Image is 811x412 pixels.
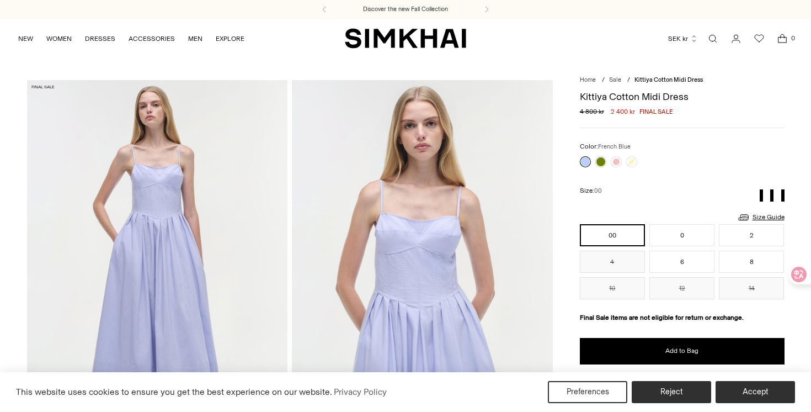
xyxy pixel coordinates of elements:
[602,76,605,85] div: /
[716,381,795,403] button: Accept
[188,27,202,51] a: MEN
[634,76,703,83] span: Kittiya Cotton Midi Dress
[649,251,714,273] button: 6
[627,76,630,85] div: /
[129,27,175,51] a: ACCESSORIES
[580,251,645,273] button: 4
[771,28,793,50] a: Open cart modal
[702,28,724,50] a: Open search modal
[580,277,645,299] button: 10
[580,338,785,365] button: Add to Bag
[632,381,711,403] button: Reject
[580,314,744,321] strong: Final Sale items are not eligible for return or exchange.
[363,5,448,14] a: Discover the new Fall Collection
[332,384,388,400] a: Privacy Policy (opens in a new tab)
[719,277,784,299] button: 14
[85,27,115,51] a: DRESSES
[580,107,604,117] s: 4 800 kr
[18,27,33,51] a: NEW
[725,28,747,50] a: Go to the account page
[580,92,785,102] h1: Kittiya Cotton Midi Dress
[609,76,621,83] a: Sale
[719,251,784,273] button: 8
[788,33,798,43] span: 0
[216,27,244,51] a: EXPLORE
[16,387,332,397] span: This website uses cookies to ensure you get the best experience on our website.
[580,186,602,196] label: Size:
[649,277,714,299] button: 12
[46,27,72,51] a: WOMEN
[611,107,635,117] span: 2 400 kr
[649,224,714,246] button: 0
[548,381,627,403] button: Preferences
[345,28,466,49] a: SIMKHAI
[665,346,698,356] span: Add to Bag
[668,27,698,51] button: SEK kr
[748,28,770,50] a: Wishlist
[580,76,785,85] nav: breadcrumbs
[594,187,602,194] span: 00
[580,76,596,83] a: Home
[580,141,631,152] label: Color:
[719,224,784,246] button: 2
[580,224,645,246] button: 00
[598,143,631,150] span: French Blue
[737,210,785,224] a: Size Guide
